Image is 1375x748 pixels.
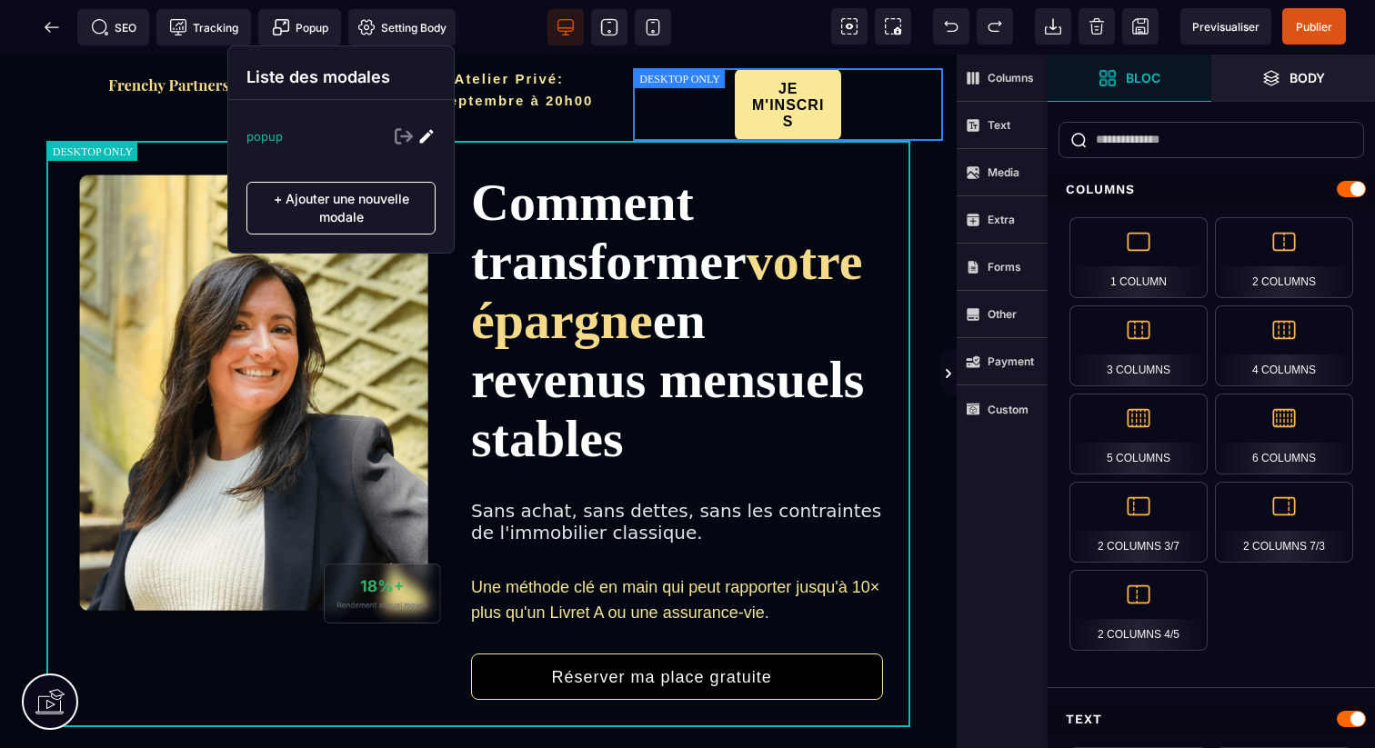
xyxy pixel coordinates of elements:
[988,118,1010,132] strong: Text
[1215,217,1353,298] div: 2 Columns
[471,177,747,236] span: transformer
[74,114,444,573] img: f2a836cbdba2297919ae17fac1211126_Capture_d%E2%80%99e%CC%81cran_2025-09-01_a%CC%80_21.00.57-min.png
[246,129,283,144] p: popup
[988,307,1017,321] strong: Other
[1126,71,1160,85] strong: Bloc
[246,182,436,234] p: + Ajouter une nouvelle modale
[471,599,883,645] button: Réserver ma place gratuite
[1192,20,1260,34] span: Previsualiser
[1290,71,1325,85] strong: Body
[1048,173,1375,206] div: Columns
[417,127,436,145] img: Edit Icon
[106,23,232,39] img: f2a3730b544469f405c58ab4be6274e8_Capture_d%E2%80%99e%CC%81cran_2025-09-01_a%CC%80_20.57.27.png
[988,213,1015,226] strong: Extra
[471,236,878,414] span: en revenus mensuels stables
[831,8,868,45] span: View components
[988,260,1021,274] strong: Forms
[246,65,436,90] p: Liste des modales
[471,524,879,567] span: Une méthode clé en main qui peut rapporter jusqu'à 10× plus qu'un Livret A ou une assurance-vie.
[1211,55,1375,102] span: Open Layer Manager
[1069,394,1208,474] div: 5 Columns
[169,18,238,36] span: Tracking
[988,165,1019,179] strong: Media
[272,18,328,36] span: Popup
[91,18,136,36] span: SEO
[1048,703,1375,736] div: Text
[471,118,694,177] span: Comment
[1296,20,1332,34] span: Publier
[1048,55,1211,102] span: Open Blocks
[1069,305,1208,386] div: 3 Columns
[1215,394,1353,474] div: 6 Columns
[1069,217,1208,298] div: 1 Column
[324,14,634,66] h2: Nouvel Atelier Privé: Jeudi 18 Septembre à 20h00
[1069,482,1208,563] div: 2 Columns 3/7
[988,354,1034,368] strong: Payment
[1215,482,1353,563] div: 2 Columns 7/3
[988,71,1034,85] strong: Columns
[395,127,413,145] img: Exit Icon
[471,445,883,489] div: Sans achat, sans dettes, sans les contraintes de l'immobilier classique.
[875,8,911,45] span: Screenshot
[988,403,1029,416] strong: Custom
[734,14,842,86] button: JE M'INSCRIS
[1215,305,1353,386] div: 4 Columns
[1180,8,1271,45] span: Preview
[357,18,447,36] span: Setting Body
[1069,570,1208,651] div: 2 Columns 4/5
